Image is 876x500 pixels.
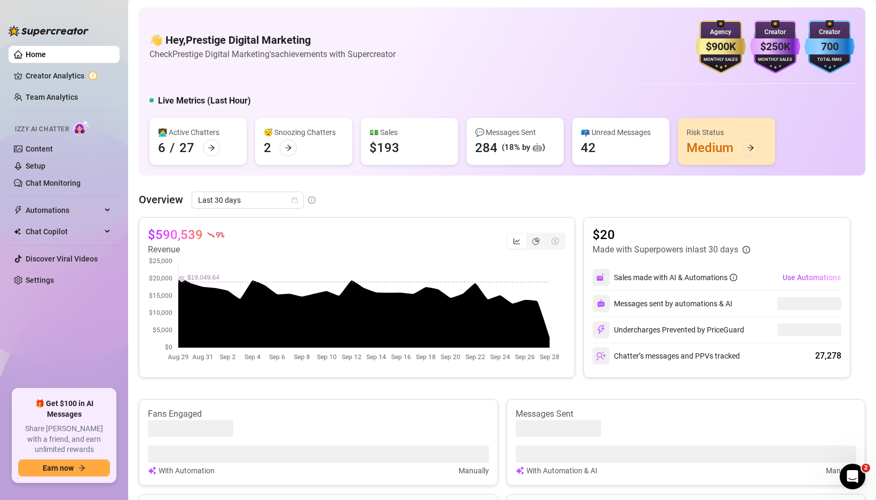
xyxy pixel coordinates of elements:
[264,139,271,156] div: 2
[516,465,524,477] img: svg%3e
[208,144,215,152] span: arrow-right
[179,139,194,156] div: 27
[158,126,238,138] div: 👩‍💻 Active Chatters
[15,124,69,134] span: Izzy AI Chatter
[26,93,78,101] a: Team Analytics
[502,141,545,154] div: (18% by 🤖)
[696,20,746,74] img: gold-badge-CigiZidd.svg
[9,26,89,36] img: logo-BBDzfeDw.svg
[26,255,98,263] a: Discover Viral Videos
[686,126,767,138] div: Risk Status
[207,231,215,239] span: fall
[730,274,737,281] span: info-circle
[139,192,183,208] article: Overview
[26,202,101,219] span: Automations
[159,465,215,477] article: With Automation
[264,126,344,138] div: 😴 Snoozing Chatters
[804,38,855,55] div: 700
[369,126,449,138] div: 💵 Sales
[148,226,203,243] article: $590,539
[596,273,606,282] img: svg%3e
[26,179,81,187] a: Chat Monitoring
[783,273,841,282] span: Use Automations
[750,20,800,74] img: purple-badge-B9DA21FR.svg
[593,321,744,338] div: Undercharges Prevented by PriceGuard
[475,139,498,156] div: 284
[18,399,110,419] span: 🎁 Get $100 in AI Messages
[26,67,111,84] a: Creator Analytics exclamation-circle
[73,120,90,136] img: AI Chatter
[516,408,857,420] article: Messages Sent
[513,237,520,245] span: line-chart
[597,299,605,308] img: svg%3e
[148,408,489,420] article: Fans Engaged
[43,464,74,472] span: Earn now
[826,465,856,477] article: Manually
[696,38,746,55] div: $900K
[526,465,597,477] article: With Automation & AI
[551,237,559,245] span: dollar-circle
[596,351,606,361] img: svg%3e
[581,126,661,138] div: 📪 Unread Messages
[782,269,841,286] button: Use Automations
[804,57,855,64] div: Total Fans
[285,144,292,152] span: arrow-right
[148,243,224,256] article: Revenue
[750,57,800,64] div: Monthly Sales
[747,144,754,152] span: arrow-right
[750,27,800,37] div: Creator
[78,464,85,472] span: arrow-right
[158,94,251,107] h5: Live Metrics (Last Hour)
[18,459,110,477] button: Earn nowarrow-right
[593,295,732,312] div: Messages sent by automations & AI
[614,272,737,283] div: Sales made with AI & Automations
[216,229,224,240] span: 9 %
[459,465,489,477] article: Manually
[593,347,740,364] div: Chatter’s messages and PPVs tracked
[148,465,156,477] img: svg%3e
[26,162,45,170] a: Setup
[291,197,298,203] span: calendar
[804,20,855,74] img: blue-badge-DgoSNQY1.svg
[506,233,566,250] div: segmented control
[696,57,746,64] div: Monthly Sales
[696,27,746,37] div: Agency
[369,139,399,156] div: $193
[308,196,315,204] span: info-circle
[158,139,165,156] div: 6
[198,192,297,208] span: Last 30 days
[149,33,396,47] h4: 👋 Hey, Prestige Digital Marketing
[14,206,22,215] span: thunderbolt
[593,243,738,256] article: Made with Superpowers in last 30 days
[149,47,396,61] article: Check Prestige Digital Marketing's achievements with Supercreator
[14,228,21,235] img: Chat Copilot
[26,223,101,240] span: Chat Copilot
[26,145,53,153] a: Content
[815,350,841,362] div: 27,278
[581,139,596,156] div: 42
[26,50,46,59] a: Home
[750,38,800,55] div: $250K
[26,276,54,284] a: Settings
[18,424,110,455] span: Share [PERSON_NAME] with a friend, and earn unlimited rewards
[475,126,555,138] div: 💬 Messages Sent
[532,237,540,245] span: pie-chart
[596,325,606,335] img: svg%3e
[804,27,855,37] div: Creator
[840,464,865,489] iframe: Intercom live chat
[743,246,750,253] span: info-circle
[593,226,750,243] article: $20
[862,464,870,472] span: 2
